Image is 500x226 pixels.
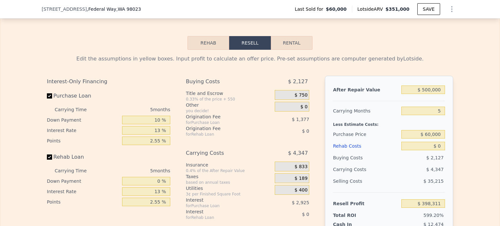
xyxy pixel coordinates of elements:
span: $ 1,377 [292,117,309,122]
span: Lotside ARV [357,6,385,12]
button: Show Options [445,3,458,16]
div: Down Payment [47,115,119,125]
div: Points [47,197,119,207]
span: $60,000 [326,6,347,12]
div: Carrying Time [55,166,97,176]
span: $ 2,127 [426,155,444,160]
span: $ 35,215 [424,179,444,184]
div: based on annual taxes [186,180,272,185]
span: $351,000 [385,7,410,12]
div: Carrying Months [333,105,399,117]
span: , WA 98023 [116,7,141,12]
button: Resell [229,36,271,50]
div: Taxes [186,173,272,180]
div: 3¢ per Finished Square Foot [186,192,272,197]
span: $ 4,347 [288,147,308,159]
div: Insurance [186,162,272,168]
div: Carrying Time [55,104,97,115]
span: , Federal Way [87,6,141,12]
input: Rehab Loan [47,154,52,160]
span: $ 2,127 [288,76,308,87]
div: you decide! [186,108,272,113]
span: $ 2,925 [292,200,309,205]
span: 599.20% [424,213,444,218]
div: Interest [186,208,258,215]
div: for Purchase Loan [186,203,258,208]
div: After Repair Value [333,84,399,96]
span: $ 0 [300,104,308,110]
div: Origination Fee [186,125,258,132]
span: $ 4,347 [426,167,444,172]
button: SAVE [417,3,440,15]
div: Resell Profit [333,198,399,209]
div: 5 months [100,166,170,176]
div: Carrying Costs [333,164,374,175]
span: $ 400 [295,187,308,193]
span: $ 833 [295,164,308,170]
span: $ 750 [295,92,308,98]
span: $ 189 [295,176,308,181]
button: Rental [271,36,312,50]
label: Rehab Loan [47,151,119,163]
label: Purchase Loan [47,90,119,102]
div: Selling Costs [333,175,399,187]
div: for Rehab Loan [186,215,258,220]
div: Interest Rate [47,186,119,197]
div: Buying Costs [186,76,258,87]
div: Points [47,136,119,146]
div: Buying Costs [333,152,399,164]
div: Interest Rate [47,125,119,136]
div: Interest-Only Financing [47,76,170,87]
span: $ 0 [302,212,309,217]
div: 5 months [100,104,170,115]
div: Carrying Costs [186,147,258,159]
span: Last Sold for [295,6,326,12]
input: Purchase Loan [47,93,52,99]
button: Rehab [187,36,229,50]
span: $ 0 [302,128,309,134]
div: Purchase Price [333,128,399,140]
div: 0.4% of the After Repair Value [186,168,272,173]
div: Other [186,102,272,108]
div: Less Estimate Costs: [333,117,445,128]
div: Rehab Costs [333,140,399,152]
div: Utilities [186,185,272,192]
span: [STREET_ADDRESS] [42,6,87,12]
div: Total ROI [333,212,374,219]
div: 0.33% of the price + 550 [186,97,272,102]
div: Interest [186,197,258,203]
div: Title and Escrow [186,90,272,97]
div: Down Payment [47,176,119,186]
div: Origination Fee [186,113,258,120]
div: for Purchase Loan [186,120,258,125]
div: Edit the assumptions in yellow boxes. Input profit to calculate an offer price. Pre-set assumptio... [47,55,453,63]
div: for Rehab Loan [186,132,258,137]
